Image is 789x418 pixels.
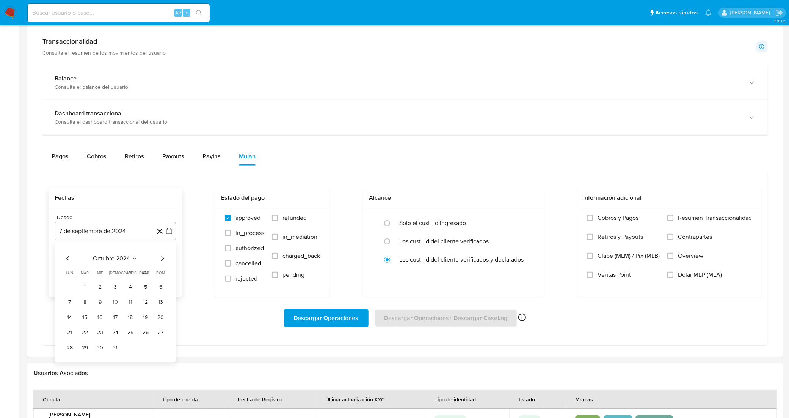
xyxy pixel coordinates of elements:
a: Notificaciones [705,9,712,16]
a: Salir [775,9,783,17]
p: leandro.caroprese@mercadolibre.com [730,9,773,16]
span: Accesos rápidos [655,9,698,17]
input: Buscar usuario o caso... [28,8,210,18]
span: s [185,9,188,16]
h2: Usuarios Asociados [33,369,777,377]
span: Alt [175,9,181,16]
button: search-icon [191,8,207,18]
span: 3.161.2 [774,18,785,24]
